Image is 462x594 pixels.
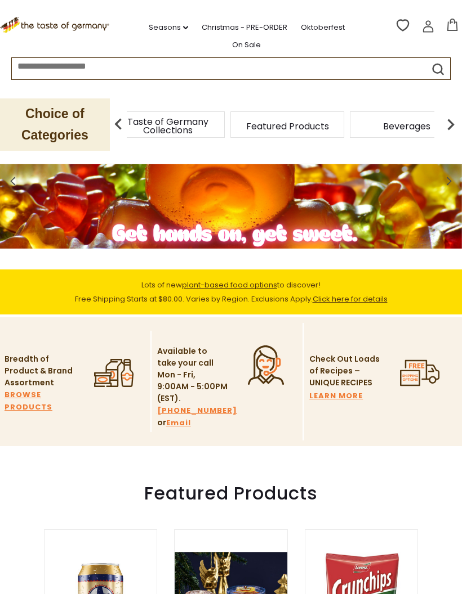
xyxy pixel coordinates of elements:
span: Lots of new to discover! Free Shipping Starts at $80.00. Varies by Region. Exclusions Apply. [75,280,388,304]
a: BROWSE PRODUCTS [5,389,75,413]
a: Featured Products [246,122,329,130]
a: Beverages [383,122,430,130]
img: next arrow [439,113,462,136]
a: [PHONE_NUMBER] [157,404,237,417]
a: Email [166,417,191,429]
a: LEARN MORE [309,390,363,402]
a: Christmas - PRE-ORDER [202,21,287,34]
p: Breadth of Product & Brand Assortment [5,353,75,389]
a: Click here for details [313,294,388,304]
a: Seasons [149,21,188,34]
p: Available to take your call Mon - Fri, 9:00AM - 5:00PM (EST). or [157,345,228,429]
a: plant-based food options [182,280,277,290]
a: Taste of Germany Collections [123,118,213,134]
a: On Sale [232,39,261,51]
img: previous arrow [107,113,130,136]
a: Oktoberfest [301,21,345,34]
p: Check Out Loads of Recipes – UNIQUE RECIPES [309,353,380,389]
